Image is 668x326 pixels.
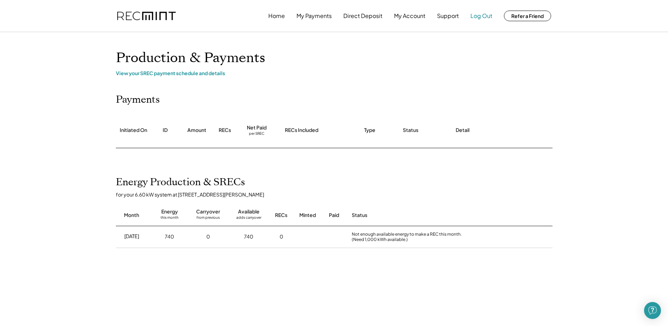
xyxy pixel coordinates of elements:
button: My Account [394,9,425,23]
button: Support [437,9,459,23]
div: Open Intercom Messenger [644,302,661,319]
div: adds carryover [236,215,261,222]
div: for your 6.60 kW system at [STREET_ADDRESS][PERSON_NAME] [116,191,560,198]
div: Amount [187,127,206,134]
div: per SREC [249,131,264,137]
button: Direct Deposit [343,9,382,23]
button: Refer a Friend [504,11,551,21]
div: Detail [456,127,469,134]
div: Energy [161,208,178,215]
div: View your SREC payment schedule and details [116,70,552,76]
div: RECs [275,212,287,219]
div: 0 [280,233,283,240]
h2: Payments [116,94,160,106]
div: Paid [329,212,339,219]
div: Status [352,212,472,219]
div: Initiated On [120,127,147,134]
img: recmint-logotype%403x.png [117,12,176,20]
div: Carryover [196,208,220,215]
div: Available [238,208,260,215]
div: Minted [299,212,316,219]
div: this month [161,215,179,222]
div: RECs Included [285,127,318,134]
button: Home [268,9,285,23]
button: Log Out [470,9,492,23]
div: ID [163,127,168,134]
div: Month [124,212,139,219]
div: Type [364,127,375,134]
div: Net Paid [247,124,267,131]
button: My Payments [296,9,332,23]
h1: Production & Payments [116,50,552,66]
div: 740 [165,233,174,240]
h2: Energy Production & SRECs [116,176,245,188]
div: Status [403,127,418,134]
div: [DATE] [124,233,139,240]
div: from previous [196,215,220,222]
div: 740 [244,233,253,240]
div: RECs [219,127,231,134]
div: 0 [206,233,210,240]
div: Not enough available energy to make a REC this month. (Need 1,000 kWh available.) [352,231,472,242]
